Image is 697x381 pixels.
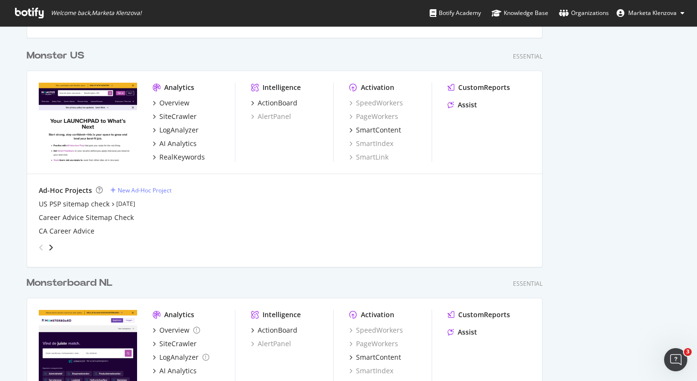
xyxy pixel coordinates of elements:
[263,310,301,320] div: Intelligence
[39,186,92,195] div: Ad-Hoc Projects
[39,213,134,222] a: Career Advice Sitemap Check
[110,186,171,194] a: New Ad-Hoc Project
[448,100,477,110] a: Assist
[251,325,297,335] a: ActionBoard
[349,352,401,362] a: SmartContent
[349,325,403,335] a: SpeedWorkers
[27,49,88,63] a: Monster US
[458,83,510,92] div: CustomReports
[430,8,481,18] div: Botify Academy
[51,9,141,17] span: Welcome back, Marketa Klenzova !
[251,112,291,121] a: AlertPanel
[448,83,510,92] a: CustomReports
[159,139,197,148] div: AI Analytics
[458,310,510,320] div: CustomReports
[349,112,398,121] a: PageWorkers
[349,152,388,162] a: SmartLink
[349,339,398,349] a: PageWorkers
[39,199,109,209] a: US PSP sitemap check
[361,83,394,92] div: Activation
[559,8,609,18] div: Organizations
[258,98,297,108] div: ActionBoard
[153,325,200,335] a: Overview
[159,152,205,162] div: RealKeywords
[153,366,197,376] a: AI Analytics
[159,352,199,362] div: LogAnalyzer
[164,310,194,320] div: Analytics
[448,327,477,337] a: Assist
[263,83,301,92] div: Intelligence
[251,98,297,108] a: ActionBoard
[164,83,194,92] div: Analytics
[448,310,510,320] a: CustomReports
[349,125,401,135] a: SmartContent
[153,139,197,148] a: AI Analytics
[35,240,47,255] div: angle-left
[159,339,197,349] div: SiteCrawler
[153,352,209,362] a: LogAnalyzer
[356,352,401,362] div: SmartContent
[258,325,297,335] div: ActionBoard
[116,200,135,208] a: [DATE]
[39,226,94,236] a: CA Career Advice
[159,325,189,335] div: Overview
[27,276,112,290] div: Monsterboard NL
[492,8,548,18] div: Knowledge Base
[349,139,393,148] a: SmartIndex
[159,125,199,135] div: LogAnalyzer
[361,310,394,320] div: Activation
[118,186,171,194] div: New Ad-Hoc Project
[356,125,401,135] div: SmartContent
[153,152,205,162] a: RealKeywords
[153,112,197,121] a: SiteCrawler
[664,348,687,371] iframe: Intercom live chat
[159,366,197,376] div: AI Analytics
[27,276,116,290] a: Monsterboard NL
[458,100,477,110] div: Assist
[153,339,197,349] a: SiteCrawler
[628,9,677,17] span: Marketa Klenzova
[458,327,477,337] div: Assist
[251,339,291,349] a: AlertPanel
[47,243,54,252] div: angle-right
[609,5,692,21] button: Marketa Klenzova
[349,98,403,108] a: SpeedWorkers
[513,52,542,60] div: Essential
[159,112,197,121] div: SiteCrawler
[153,98,189,108] a: Overview
[684,348,692,356] span: 3
[349,366,393,376] a: SmartIndex
[153,125,199,135] a: LogAnalyzer
[513,279,542,288] div: Essential
[159,98,189,108] div: Overview
[27,49,84,63] div: Monster US
[39,83,137,161] img: www.monster.com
